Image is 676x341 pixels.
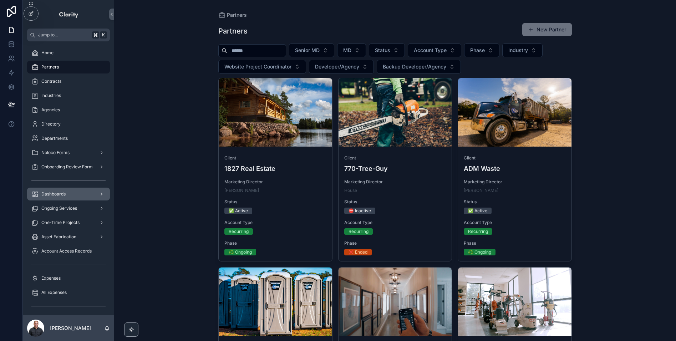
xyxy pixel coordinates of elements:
[224,188,259,193] a: [PERSON_NAME]
[344,188,357,193] a: House
[27,161,110,173] a: Onboarding Review Form
[27,103,110,116] a: Agencies
[41,164,93,170] span: Onboarding Review Form
[218,26,248,36] h1: Partners
[229,228,249,235] div: Recurring
[344,199,446,205] span: Status
[295,47,320,54] span: Senior MD
[464,164,566,173] h4: ADM Waste
[224,179,326,185] span: Marketing Director
[41,121,61,127] span: Directory
[464,240,566,246] span: Phase
[27,188,110,200] a: Dashboards
[227,11,247,19] span: Partners
[458,78,571,147] div: adm-Cropped.webp
[224,199,326,205] span: Status
[339,78,452,147] div: 770-Cropped.webp
[464,179,566,185] span: Marketing Director
[289,44,334,57] button: Select Button
[41,248,92,254] span: Account Access Records
[218,78,332,261] a: Client1827 Real EstateMarketing Director[PERSON_NAME]Status✅ ActiveAccount TypeRecurringPhase♻️ O...
[343,47,351,54] span: MD
[408,44,461,57] button: Select Button
[470,47,485,54] span: Phase
[218,11,247,19] a: Partners
[219,78,332,147] div: 1827.webp
[27,230,110,243] a: Asset Fabrication
[224,164,326,173] h4: 1827 Real Estate
[344,220,446,225] span: Account Type
[41,50,54,56] span: Home
[27,286,110,299] a: All Expenses
[369,44,405,57] button: Select Button
[27,132,110,145] a: Departments
[344,155,446,161] span: Client
[468,208,487,214] div: ✅ Active
[27,202,110,215] a: Ongoing Services
[349,249,367,255] div: ❌ Ended
[468,228,488,235] div: Recurring
[41,234,76,240] span: Asset Fabrication
[224,220,326,225] span: Account Type
[50,325,91,332] p: [PERSON_NAME]
[464,199,566,205] span: Status
[309,60,374,73] button: Select Button
[219,268,332,336] div: DSC05378-_1_.webp
[41,220,80,225] span: One-Time Projects
[508,47,528,54] span: Industry
[38,32,89,38] span: Jump to...
[344,240,446,246] span: Phase
[349,208,371,214] div: ⛔ Inactive
[464,44,499,57] button: Select Button
[27,216,110,229] a: One-Time Projects
[344,179,446,185] span: Marketing Director
[41,136,68,141] span: Departments
[101,32,106,38] span: K
[522,23,572,36] button: New Partner
[27,89,110,102] a: Industries
[41,275,61,281] span: Expenses
[41,205,77,211] span: Ongoing Services
[464,155,566,161] span: Client
[377,60,461,73] button: Select Button
[27,46,110,59] a: Home
[464,220,566,225] span: Account Type
[224,155,326,161] span: Client
[502,44,543,57] button: Select Button
[224,240,326,246] span: Phase
[27,245,110,258] a: Account Access Records
[468,249,491,255] div: ♻️ Ongoing
[27,61,110,73] a: Partners
[41,107,60,113] span: Agencies
[339,268,452,336] div: Aarons.webp
[27,75,110,88] a: Contracts
[229,208,248,214] div: ✅ Active
[349,228,369,235] div: Recurring
[41,191,66,197] span: Dashboards
[27,272,110,285] a: Expenses
[23,41,114,315] div: scrollable content
[464,188,498,193] span: [PERSON_NAME]
[375,47,390,54] span: Status
[414,47,447,54] span: Account Type
[27,118,110,131] a: Directory
[337,44,366,57] button: Select Button
[458,268,571,336] div: able-Cropped.webp
[315,63,359,70] span: Developer/Agency
[338,78,452,261] a: Client770-Tree-GuyMarketing DirectorHouseStatus⛔ InactiveAccount TypeRecurringPhase❌ Ended
[41,93,61,98] span: Industries
[27,146,110,159] a: Noloco Forms
[41,290,67,295] span: All Expenses
[383,63,446,70] span: Backup Developer/Agency
[218,60,306,73] button: Select Button
[229,249,252,255] div: ♻️ Ongoing
[27,29,110,41] button: Jump to...K
[41,64,59,70] span: Partners
[458,78,572,261] a: ClientADM WasteMarketing Director[PERSON_NAME]Status✅ ActiveAccount TypeRecurringPhase♻️ Ongoing
[224,63,291,70] span: Website Project Coordinator
[344,164,446,173] h4: 770-Tree-Guy
[41,78,61,84] span: Contracts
